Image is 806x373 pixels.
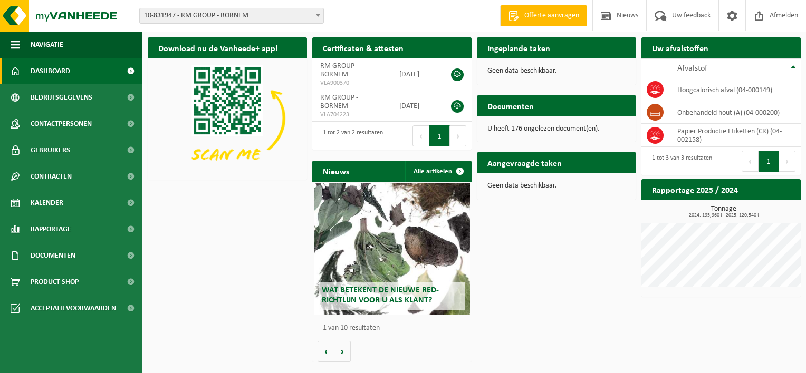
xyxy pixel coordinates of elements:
button: Next [450,125,466,146]
p: U heeft 176 ongelezen document(en). [487,125,626,133]
span: Contactpersonen [31,111,92,137]
button: Previous [412,125,429,146]
td: [DATE] [391,90,440,122]
h3: Tonnage [647,205,801,218]
h2: Aangevraagde taken [477,152,572,173]
h2: Nieuws [312,161,360,181]
span: Offerte aanvragen [522,11,582,21]
td: hoogcalorisch afval (04-000149) [669,78,801,101]
div: 1 tot 2 van 2 resultaten [318,124,383,148]
img: Download de VHEPlus App [148,58,307,178]
span: 2024: 195,960 t - 2025: 120,540 t [647,213,801,218]
span: Kalender [31,190,63,216]
div: 1 tot 3 van 3 resultaten [647,150,712,173]
span: RM GROUP - BORNEM [320,94,358,110]
h2: Certificaten & attesten [312,37,414,58]
button: Vorige [318,341,334,362]
p: Geen data beschikbaar. [487,182,626,190]
td: [DATE] [391,58,440,90]
span: Product Shop [31,269,79,295]
button: 1 [759,151,779,172]
h2: Documenten [477,95,544,116]
span: Rapportage [31,216,71,242]
a: Offerte aanvragen [500,5,587,26]
button: 1 [429,125,450,146]
span: Dashboard [31,58,70,84]
td: Papier Productie Etiketten (CR) (04-002158) [669,124,801,147]
button: Volgende [334,341,351,362]
h2: Ingeplande taken [477,37,561,58]
span: 10-831947 - RM GROUP - BORNEM [139,8,324,24]
button: Previous [742,151,759,172]
span: VLA900370 [320,79,383,87]
span: Bedrijfsgegevens [31,84,92,111]
span: Documenten [31,242,75,269]
a: Alle artikelen [405,161,471,182]
button: Next [779,151,795,172]
span: Navigatie [31,32,63,58]
h2: Rapportage 2025 / 2024 [641,179,749,200]
p: 1 van 10 resultaten [323,325,466,332]
h2: Uw afvalstoffen [641,37,719,58]
span: Contracten [31,163,72,190]
span: VLA704223 [320,111,383,119]
p: Geen data beschikbaar. [487,67,626,75]
td: onbehandeld hout (A) (04-000200) [669,101,801,124]
a: Bekijk rapportage [722,200,800,221]
a: Wat betekent de nieuwe RED-richtlijn voor u als klant? [314,183,470,315]
span: RM GROUP - BORNEM [320,62,358,78]
span: Wat betekent de nieuwe RED-richtlijn voor u als klant? [322,286,439,305]
span: 10-831947 - RM GROUP - BORNEM [140,8,323,23]
span: Acceptatievoorwaarden [31,295,116,321]
h2: Download nu de Vanheede+ app! [148,37,289,58]
span: Afvalstof [677,64,707,73]
span: Gebruikers [31,137,70,163]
